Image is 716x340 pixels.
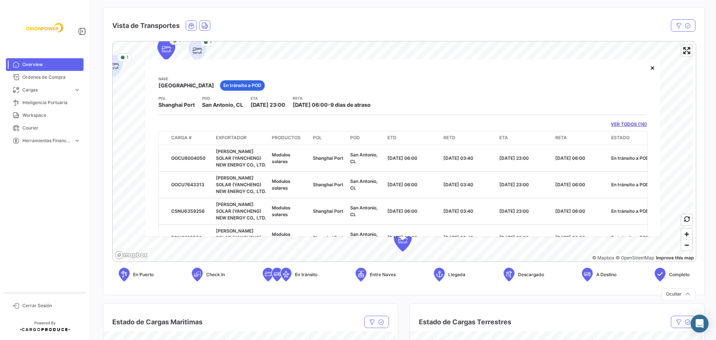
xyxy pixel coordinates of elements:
[443,208,473,213] span: [DATE] 03:40
[347,131,384,144] datatable-header-cell: POD
[611,155,649,160] span: En tránsito a POD
[206,271,225,278] span: Check In
[22,74,81,81] span: Órdenes de Compra
[272,152,291,164] span: Modulos solares
[213,131,269,144] datatable-header-cell: Exportador
[387,181,417,187] span: [DATE] 06:00
[691,315,709,333] div: Abrir Intercom Messenger
[223,82,261,89] span: En tránsito a POD
[310,131,347,144] datatable-header-cell: POL
[216,175,266,194] span: [PERSON_NAME] SOLAR (YANCHENG) NEW ENERGY CO., LTD.
[115,251,148,259] a: Mapbox logo
[313,181,343,187] span: Shanghai Port
[499,234,529,240] span: [DATE] 23:00
[499,208,529,213] span: [DATE] 23:00
[171,155,210,161] div: OOCU8004050
[499,155,529,160] span: [DATE] 23:00
[552,131,608,144] datatable-header-cell: RETA
[661,288,695,300] button: Ocultar
[555,181,585,187] span: [DATE] 06:00
[26,9,63,46] img: f26a05d0-2fea-4301-a0f6-b8409df5d1eb.jpeg
[499,134,508,141] span: ETA
[22,137,71,144] span: Herramientas Financieras
[272,178,291,190] span: Modulos solares
[496,131,552,144] datatable-header-cell: ETA
[330,102,371,108] span: 9 dias de atraso
[171,181,210,188] div: OOCU7643313
[22,125,81,131] span: Courier
[448,271,465,278] span: Llegada
[210,39,212,46] span: 1
[200,21,210,30] button: Land
[202,95,243,101] app-card-info-title: POD
[555,234,585,240] span: [DATE] 06:00
[113,41,693,262] canvas: Map
[272,205,291,217] span: Modulos solares
[419,317,511,327] h4: Estado de Cargas Terrestres
[158,95,195,101] app-card-info-title: POL
[616,255,654,261] a: OpenStreetMap
[681,229,692,240] button: Zoom in
[555,134,567,141] span: RETA
[328,102,330,108] span: -
[313,134,322,141] span: POL
[611,121,647,128] a: VER TODOS (16)
[6,109,84,122] a: Workspace
[656,255,694,261] a: Map feedback
[394,229,412,252] div: Map marker
[293,95,371,101] app-card-info-title: RETA
[370,271,396,278] span: Entre Naves
[22,61,81,68] span: Overview
[611,234,649,240] span: En tránsito a POD
[112,317,202,327] h4: Estado de Cargas Maritimas
[74,137,81,144] span: expand_more
[443,234,473,240] span: [DATE] 03:40
[272,134,301,141] span: Productos
[350,178,378,190] span: San Antonio, CL
[611,208,649,213] span: En tránsito a POD
[6,58,84,71] a: Overview
[350,205,378,217] span: San Antonio, CL
[681,240,692,250] span: Zoom out
[387,208,417,213] span: [DATE] 06:00
[681,45,692,56] span: Enter fullscreen
[74,87,81,93] span: expand_more
[216,134,246,141] span: Exportador
[387,234,417,240] span: [DATE] 06:00
[596,271,616,278] span: A Destino
[681,240,692,250] button: Zoom out
[387,134,396,141] span: ETD
[443,134,455,141] span: RETD
[272,231,291,243] span: Modulos solares
[171,234,210,241] div: BSIU9313560
[499,181,529,187] span: [DATE] 23:00
[126,54,129,61] span: 1
[112,21,180,31] h4: Vista de Transportes
[669,271,690,278] span: Completo
[518,271,544,278] span: Descargado
[105,55,123,77] div: Map marker
[158,76,214,82] app-card-info-title: Nave
[293,102,328,108] span: [DATE] 06:00
[216,148,266,167] span: [PERSON_NAME] SOLAR (YANCHENG) NEW ENERGY CO., LTD.
[555,155,585,160] span: [DATE] 06:00
[171,208,210,214] div: CSNU6359256
[555,208,585,213] span: [DATE] 06:00
[22,99,81,106] span: Inteligencia Portuaria
[216,228,266,247] span: [PERSON_NAME] SOLAR (YANCHENG) NEW ENERGY CO., LTD.
[608,131,655,144] datatable-header-cell: Estado
[387,155,417,160] span: [DATE] 06:00
[202,101,243,109] span: San Antonio, CL
[22,302,81,309] span: Cerrar Sesión
[216,201,266,220] span: [PERSON_NAME] SOLAR (YANCHENG) NEW ENERGY CO., LTD.
[350,152,378,164] span: San Antonio, CL
[269,131,310,144] datatable-header-cell: Productos
[645,60,660,75] button: Close popup
[157,38,175,60] div: Map marker
[592,255,614,261] a: Mapbox
[186,21,197,30] button: Ocean
[611,134,629,141] span: Estado
[251,102,285,108] span: [DATE] 23:00
[6,96,84,109] a: Inteligencia Portuaria
[295,271,317,278] span: En tránsito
